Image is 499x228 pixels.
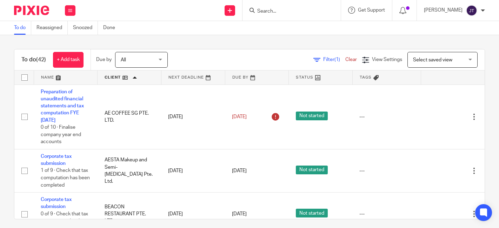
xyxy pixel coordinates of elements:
[359,113,414,120] div: ---
[14,21,31,35] a: To do
[36,21,68,35] a: Reassigned
[41,154,72,166] a: Corporate tax submission
[232,212,247,216] span: [DATE]
[257,8,320,15] input: Search
[41,168,90,188] span: 1 of 9 · Check that tax computation has been completed
[359,167,414,174] div: ---
[121,58,126,62] span: All
[296,209,328,217] span: Not started
[360,75,372,79] span: Tags
[53,52,84,68] a: + Add task
[345,57,357,62] a: Clear
[103,21,120,35] a: Done
[98,85,161,149] td: AE COFFEE SG PTE. LTD.
[161,85,225,149] td: [DATE]
[232,114,247,119] span: [DATE]
[73,21,98,35] a: Snoozed
[232,168,247,173] span: [DATE]
[14,6,49,15] img: Pixie
[41,125,81,144] span: 0 of 10 · Finalise company year end accounts
[334,57,340,62] span: (1)
[372,57,402,62] span: View Settings
[359,210,414,217] div: ---
[41,197,72,209] a: Corporate tax submission
[96,56,112,63] p: Due by
[296,166,328,174] span: Not started
[424,7,463,14] p: [PERSON_NAME]
[323,57,345,62] span: Filter
[161,149,225,192] td: [DATE]
[41,89,84,123] a: Preparation of unaudited financial statements and tax computation FYE [DATE]
[21,56,46,63] h1: To do
[98,149,161,192] td: AESTA Makeup and Semi-[MEDICAL_DATA] Pte. Ltd.
[413,58,452,62] span: Select saved view
[296,112,328,120] span: Not started
[36,57,46,62] span: (42)
[358,8,385,13] span: Get Support
[466,5,477,16] img: svg%3E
